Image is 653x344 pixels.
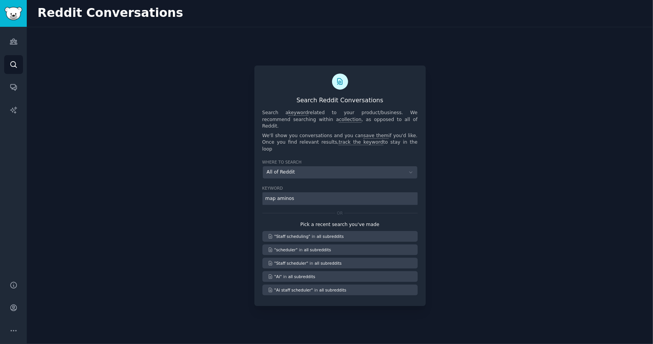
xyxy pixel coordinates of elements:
span: in [314,287,318,293]
span: all subreddits [288,274,315,279]
h3: Search Reddit Conversations [262,96,418,104]
span: all subreddits [304,247,331,252]
div: Reddit Conversations [37,6,183,20]
span: save them [363,133,388,139]
div: Keyword [262,185,418,191]
span: collection [339,117,362,123]
span: in [299,247,303,252]
span: " scheduler " [274,247,298,252]
span: " Staff scheduling " [274,234,310,239]
span: track the keyword [339,139,383,145]
span: " Ai staff scheduler " [274,288,313,292]
span: keyword [288,110,308,116]
span: " Ai " [274,274,282,279]
span: in [312,234,316,239]
p: Pick a recent search you've made [262,221,418,228]
input: Type a keyword and press enter [262,192,418,205]
p: We'll show you conversations and you can if you'd like. Once you find relevant results, to stay i... [262,133,418,153]
span: all subreddits [319,287,347,293]
p: Search a related to your product/business. We recommend searching within a , as opposed to all of... [262,110,418,130]
span: all subreddits [317,234,344,239]
span: OR [335,210,344,217]
div: Where to search [262,159,418,165]
span: in [283,274,287,279]
span: all subreddits [314,260,342,266]
img: GummySearch logo [5,7,22,20]
span: in [309,260,313,266]
span: " Staff scheduler " [274,261,308,265]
